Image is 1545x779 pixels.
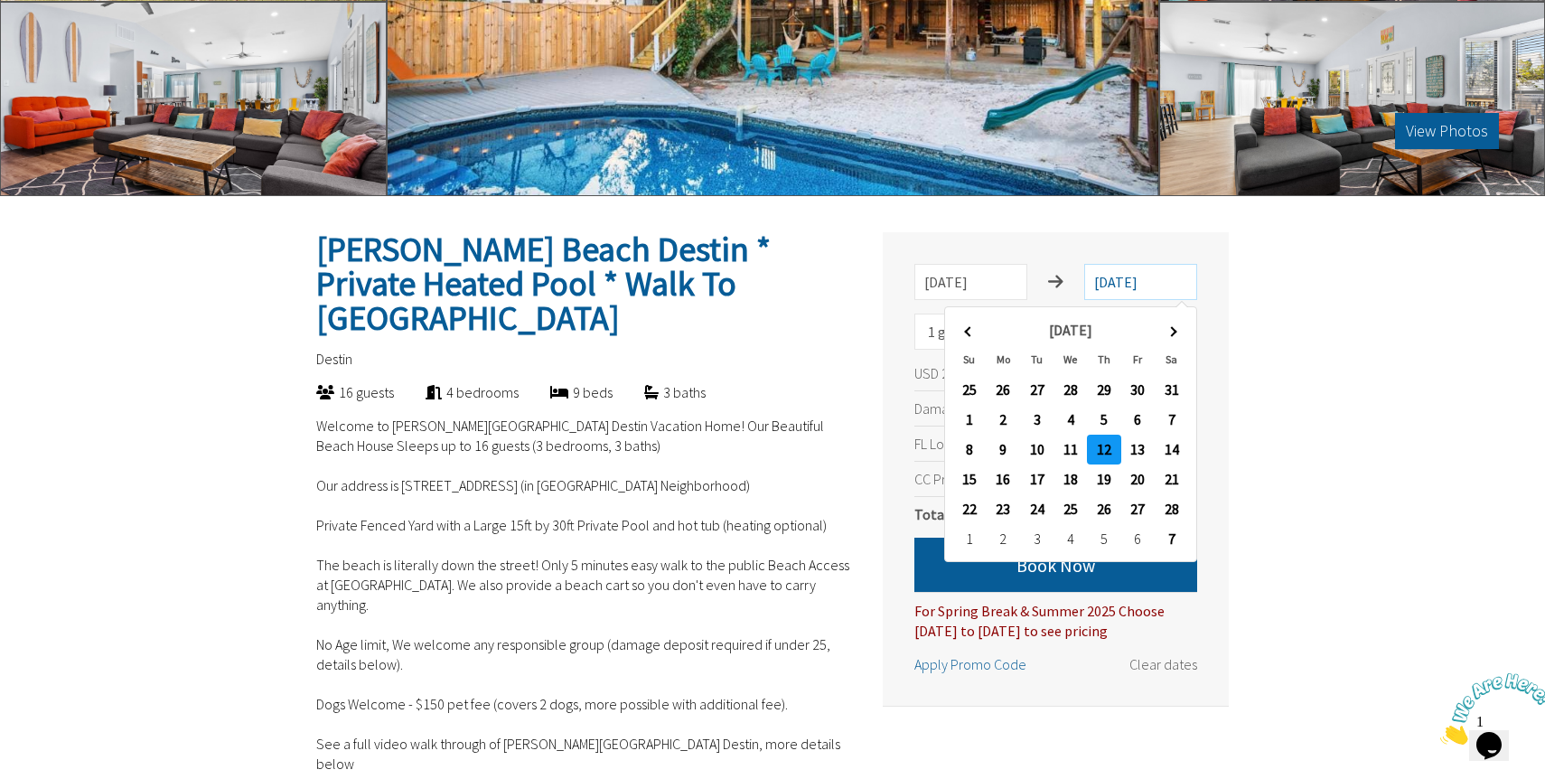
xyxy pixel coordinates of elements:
th: Fr [1121,345,1155,375]
th: Sa [1155,345,1188,375]
td: 21 [1155,465,1188,494]
td: 14 [1155,435,1188,465]
td: 17 [1020,465,1053,494]
td: 2 [987,524,1020,554]
td: 25 [952,375,986,405]
th: Tu [1020,345,1053,375]
th: Mo [987,345,1020,375]
span: 1 [7,7,14,23]
td: 10 [1020,435,1053,465]
td: 5 [1087,405,1120,435]
td: 13 [1121,435,1155,465]
td: 25 [1053,494,1087,524]
td: 6 [1121,524,1155,554]
td: 18 [1053,465,1087,494]
td: 7 [1155,524,1188,554]
th: We [1053,345,1087,375]
span: Total [914,505,949,523]
button: Book Now [914,538,1197,592]
td: 26 [987,375,1020,405]
span: Apply Promo Code [914,655,1026,673]
td: 1 [952,524,986,554]
td: 26 [1087,494,1120,524]
td: 15 [952,465,986,494]
span: Clear dates [1129,655,1197,673]
td: 4 [1053,405,1087,435]
td: 16 [987,465,1020,494]
td: 28 [1053,375,1087,405]
td: 30 [1121,375,1155,405]
h2: [PERSON_NAME] Beach Destin * Private Heated Pool * Walk To [GEOGRAPHIC_DATA] [316,232,851,335]
th: Su [952,345,986,375]
td: 4 [1053,524,1087,554]
td: 29 [1087,375,1120,405]
td: 19 [1087,465,1120,494]
td: 7 [1155,405,1188,435]
div: 16 guests [285,382,394,402]
td: 5 [1087,524,1120,554]
td: 31 [1155,375,1188,405]
td: 24 [1020,494,1053,524]
span: CC Processing Fee [914,470,1023,488]
td: 1 [952,405,986,435]
td: 3 [1020,524,1053,554]
td: 3 [1020,405,1053,435]
input: Check-out [1084,264,1197,300]
td: 27 [1121,494,1155,524]
td: 11 [1053,435,1087,465]
div: 4 bedrooms [394,382,519,402]
div: 3 baths [613,382,706,402]
span: USD 264.00 x 25 nights [914,364,1044,382]
span: Damage Protection [914,399,1030,418]
th: [DATE] [987,315,1155,345]
div: 9 beds [519,382,613,402]
iframe: chat widget [1433,666,1545,752]
td: 9 [987,435,1020,465]
span: Destin [316,350,352,368]
td: 23 [987,494,1020,524]
td: 12 [1087,435,1120,465]
div: For Spring Break & Summer 2025 Choose [DATE] to [DATE] to see pricing [914,592,1197,641]
button: View Photos [1395,113,1499,149]
td: 28 [1155,494,1188,524]
td: 27 [1020,375,1053,405]
td: 22 [952,494,986,524]
td: 8 [952,435,986,465]
span: FL Lodging Tax [914,435,1000,453]
th: Th [1087,345,1120,375]
td: 20 [1121,465,1155,494]
input: Check-in [914,264,1027,300]
td: 2 [987,405,1020,435]
td: 6 [1121,405,1155,435]
img: Chat attention grabber [7,7,119,79]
